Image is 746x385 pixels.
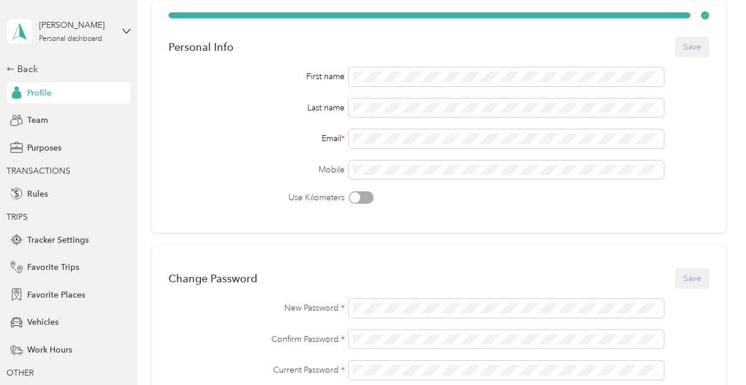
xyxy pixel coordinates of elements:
div: Change Password [168,272,257,285]
label: Current Password [168,364,345,376]
label: New Password [168,302,345,314]
span: Work Hours [27,344,72,356]
div: Email [168,132,345,145]
span: Team [27,114,48,126]
div: Personal dashboard [39,35,102,43]
label: Mobile [168,164,345,176]
span: Favorite Trips [27,261,79,273]
div: Last name [168,102,345,114]
span: Profile [27,87,51,99]
label: Use Kilometers [168,191,345,204]
span: OTHER [7,368,34,378]
div: Back [7,62,125,76]
span: Vehicles [27,316,59,328]
span: Favorite Places [27,289,85,301]
span: TRANSACTIONS [7,166,70,176]
div: [PERSON_NAME] [39,19,113,31]
div: Personal Info [168,41,233,53]
span: TRIPS [7,212,28,222]
span: Rules [27,188,48,200]
span: Purposes [27,142,61,154]
div: First name [168,70,345,83]
iframe: Everlance-gr Chat Button Frame [680,319,746,385]
span: Tracker Settings [27,234,89,246]
label: Confirm Password [168,333,345,345]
